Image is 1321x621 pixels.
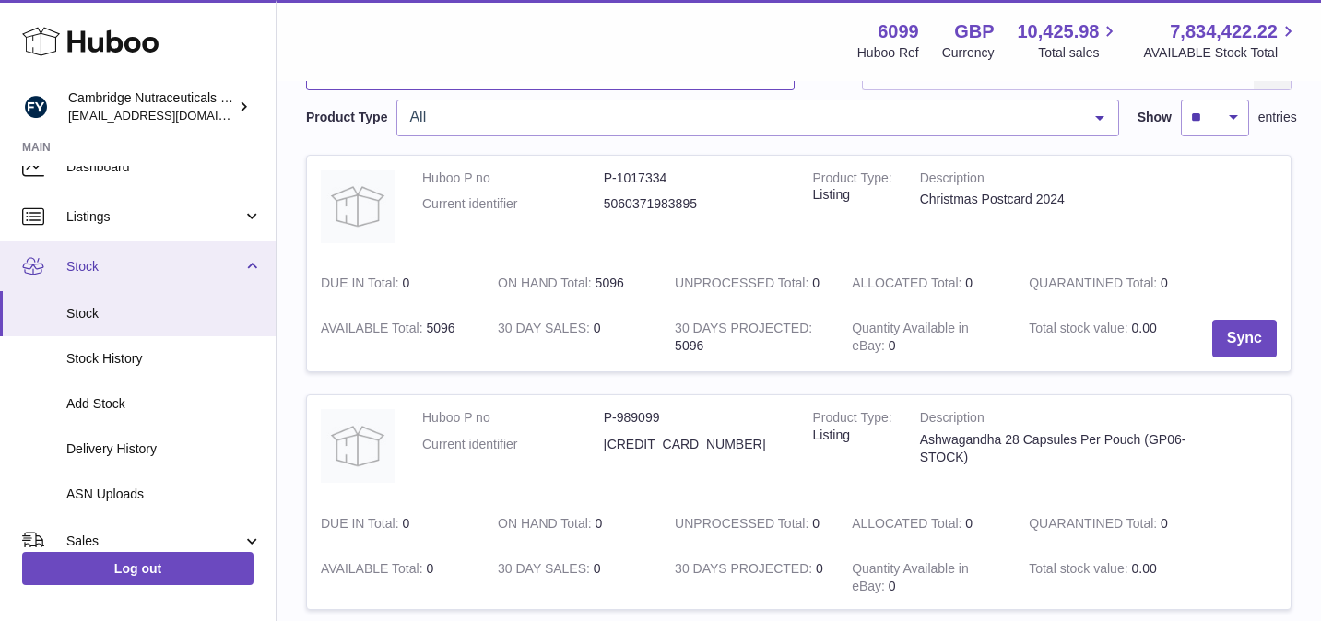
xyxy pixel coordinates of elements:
span: entries [1258,109,1297,126]
dt: Huboo P no [422,170,604,187]
strong: AVAILABLE Total [321,321,426,340]
span: ASN Uploads [66,486,262,503]
td: 0 [307,261,484,306]
strong: QUARANTINED Total [1029,275,1161,295]
td: 0 [484,501,661,546]
span: listing [813,187,850,202]
strong: Description [920,409,1207,431]
strong: Description [920,170,1207,192]
img: huboo@camnutra.com [22,93,50,121]
a: 10,425.98 Total sales [1017,19,1120,62]
td: 0 [307,546,484,609]
td: 0 [838,546,1015,609]
strong: ALLOCATED Total [852,275,965,295]
td: 5096 [484,261,661,306]
span: Stock [66,258,242,275]
button: Sync [1212,320,1277,357]
div: Currency [942,44,995,62]
td: 5096 [661,306,838,371]
td: 5096 [307,306,484,371]
td: 0 [484,546,661,609]
span: 0.00 [1131,321,1156,335]
td: 0 [661,261,838,306]
strong: Total stock value [1029,561,1131,580]
div: Cambridge Nutraceuticals Ltd [68,89,234,124]
span: [EMAIL_ADDRESS][DOMAIN_NAME] [68,108,271,123]
div: Ashwagandha 28 Capsules Per Pouch (GP06-STOCK) [920,431,1207,466]
strong: 30 DAY SALES [498,321,594,340]
td: 0 [838,261,1015,306]
strong: 30 DAYS PROJECTED [675,561,816,580]
div: Huboo Ref [857,44,919,62]
img: product image [321,409,395,483]
td: 0 [838,501,1015,546]
strong: 30 DAYS PROJECTED [675,321,812,340]
td: 0 [838,306,1015,371]
span: AVAILABLE Stock Total [1143,44,1299,62]
span: listing [813,428,850,442]
dd: P-989099 [604,409,785,427]
strong: AVAILABLE Total [321,561,426,580]
img: product image [321,170,395,243]
strong: GBP [954,19,994,44]
dd: 5060371983895 [604,195,785,213]
strong: 30 DAY SALES [498,561,594,580]
strong: Total stock value [1029,321,1131,340]
strong: DUE IN Total [321,516,402,535]
strong: UNPROCESSED Total [675,275,812,295]
span: 0 [1161,275,1168,290]
span: Add Stock [66,395,262,413]
dt: Huboo P no [422,409,604,427]
label: Show [1138,109,1172,126]
span: Stock [66,305,262,322]
strong: QUARANTINED Total [1029,516,1161,535]
td: 0 [661,546,838,609]
a: 7,834,422.22 AVAILABLE Stock Total [1143,19,1299,62]
td: 0 [307,501,484,546]
div: Christmas Postcard 2024 [920,191,1207,208]
strong: ON HAND Total [498,275,596,295]
a: Log out [22,552,254,585]
span: 0 [1161,516,1168,531]
span: All [405,108,1080,126]
dt: Current identifier [422,195,604,213]
span: 10,425.98 [1017,19,1099,44]
strong: Product Type [813,170,892,190]
strong: UNPROCESSED Total [675,516,812,535]
dd: P-1017334 [604,170,785,187]
td: 0 [484,306,661,371]
span: 0.00 [1131,561,1156,576]
dd: [CREDIT_CARD_NUMBER] [604,436,785,453]
strong: 6099 [878,19,919,44]
span: Dashboard [66,158,262,176]
span: Delivery History [66,440,262,458]
span: 7,834,422.22 [1170,19,1278,44]
span: Total sales [1038,44,1120,62]
label: Product Type [306,109,387,126]
strong: Quantity Available in eBay [852,561,969,598]
td: 0 [661,501,838,546]
strong: ON HAND Total [498,516,596,535]
strong: ALLOCATED Total [852,516,965,535]
span: Stock History [66,350,262,368]
strong: Product Type [813,410,892,429]
dt: Current identifier [422,436,604,453]
span: Sales [66,533,242,550]
span: Listings [66,208,242,226]
strong: Quantity Available in eBay [852,321,969,357]
strong: DUE IN Total [321,275,402,295]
